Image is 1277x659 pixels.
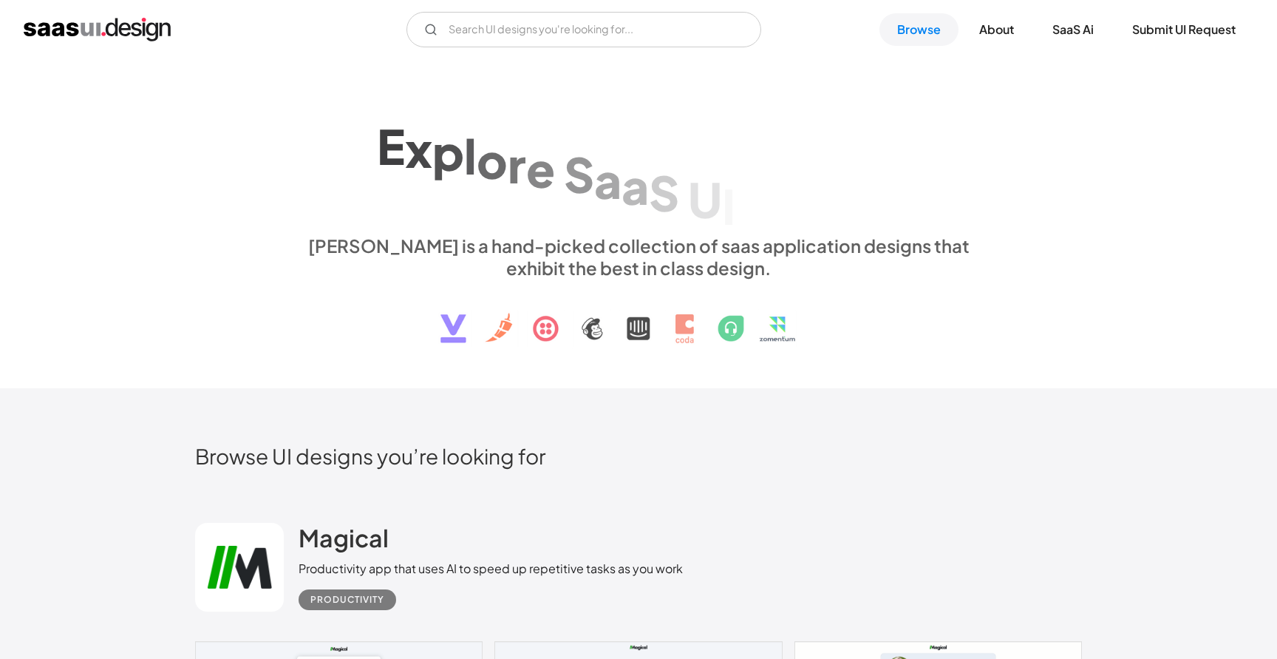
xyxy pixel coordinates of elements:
div: a [594,151,622,208]
div: E [377,117,405,174]
div: r [508,135,526,192]
a: About [961,13,1032,46]
a: SaaS Ai [1035,13,1111,46]
a: home [24,18,171,41]
img: text, icon, saas logo [415,279,862,356]
div: x [405,120,432,177]
input: Search UI designs you're looking for... [406,12,761,47]
a: Magical [299,523,389,560]
a: Submit UI Request [1114,13,1253,46]
div: [PERSON_NAME] is a hand-picked collection of saas application designs that exhibit the best in cl... [299,234,978,279]
div: e [526,141,555,197]
h2: Browse UI designs you’re looking for [195,443,1082,469]
div: Productivity [310,591,384,609]
h2: Magical [299,523,389,552]
h1: Explore SaaS UI design patterns & interactions. [299,107,978,220]
div: a [622,158,649,214]
div: I [722,178,735,234]
form: Email Form [406,12,761,47]
div: l [464,127,477,184]
a: Browse [879,13,958,46]
div: S [649,163,679,220]
div: Productivity app that uses AI to speed up repetitive tasks as you work [299,560,683,578]
div: U [688,170,722,227]
div: o [477,131,508,188]
div: p [432,124,464,180]
div: S [564,146,594,203]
